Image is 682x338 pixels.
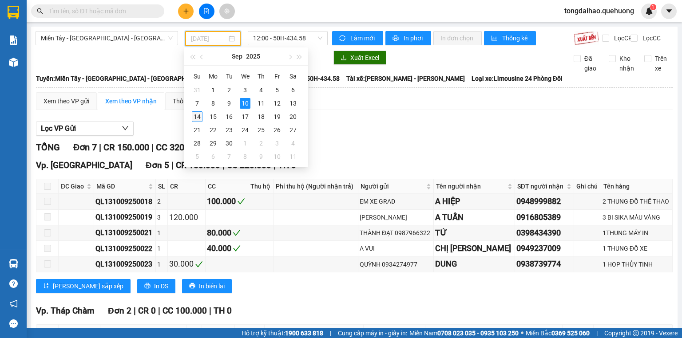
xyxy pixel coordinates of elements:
div: 2 [256,138,266,149]
img: solution-icon [9,35,18,45]
td: 2025-09-16 [221,110,237,123]
div: 28 [192,138,202,149]
strong: 0708 023 035 - 0935 103 250 [437,330,519,337]
span: CR 150.000 [103,142,149,153]
div: 26 [272,125,282,135]
span: Đơn 5 [146,160,169,170]
td: DUNG [434,256,515,272]
th: Fr [269,69,285,83]
div: 3 [240,85,250,95]
div: 0948999882 [516,195,572,208]
td: 0398434390 [515,225,574,241]
span: Người gửi [361,181,424,191]
button: printerIn DS [137,279,175,293]
span: | [158,306,160,316]
button: printerIn biên lai [182,279,232,293]
td: 2025-09-24 [237,123,253,137]
div: 4 [288,138,298,149]
div: 1 [157,244,167,253]
td: 2025-09-07 [189,97,205,110]
td: 2025-09-19 [269,110,285,123]
div: Xem theo VP gửi [44,96,89,106]
button: 2025 [246,47,260,65]
th: Thu hộ [248,179,274,194]
img: warehouse-icon [9,259,18,268]
td: 2025-09-11 [253,97,269,110]
button: downloadXuất Excel [333,51,386,65]
td: 2025-10-06 [205,150,221,163]
div: 21 [192,125,202,135]
span: Miền Tây - Phan Rang - Ninh Sơn [41,31,173,45]
td: 2025-10-05 [189,150,205,163]
span: check [195,260,203,268]
span: file-add [203,8,210,14]
div: QL131009250023 [95,259,154,270]
div: 4 [256,85,266,95]
span: ⚪️ [521,331,523,335]
span: | [171,160,174,170]
span: | [596,328,598,338]
span: Lọc CC [639,33,662,43]
div: 17 [240,111,250,122]
div: 27 [288,125,298,135]
button: syncLàm mới [332,31,383,45]
span: ĐC Giao [61,181,85,191]
div: 18 [256,111,266,122]
div: 40.000 [207,242,246,255]
td: 2025-09-02 [221,83,237,97]
div: 7 [192,98,202,109]
span: Loại xe: Limousine 24 Phòng Đôi [472,74,563,83]
th: CR [168,179,206,194]
span: sync [339,35,347,42]
td: 2025-10-04 [285,137,301,150]
div: [PERSON_NAME] [360,212,432,222]
div: 6 [208,151,218,162]
div: 2 [224,85,234,95]
span: CC 320.000 [156,142,202,153]
div: 31 [192,85,202,95]
div: A VUI [360,244,432,253]
span: ĐC Giao [61,327,91,337]
td: QL131009250019 [94,210,155,225]
span: 1 [651,4,654,10]
span: | [134,306,136,316]
div: THÀNH ĐẠT 0987966322 [360,228,432,238]
td: 2025-10-10 [269,150,285,163]
span: In biên lai [199,281,225,291]
div: 11 [288,151,298,162]
span: search [37,8,43,14]
div: A HIỆP [435,195,513,208]
td: 2025-09-15 [205,110,221,123]
span: Tên người nhận [428,327,484,337]
div: 15 [208,111,218,122]
span: TỔNG [36,142,60,153]
div: 23 [224,125,234,135]
span: printer [189,283,195,290]
span: Xuất Excel [350,53,379,63]
td: A TUẤN [434,210,515,225]
td: QL131009250021 [94,225,155,241]
td: 2025-10-08 [237,150,253,163]
span: download [341,55,347,62]
td: 2025-09-01 [205,83,221,97]
div: 16 [224,111,234,122]
img: icon-new-feature [645,7,653,15]
span: In DS [154,281,168,291]
td: 2025-09-28 [189,137,205,150]
td: 2025-10-09 [253,150,269,163]
div: 30 [224,138,234,149]
div: 0398434390 [516,227,572,239]
td: 0938739774 [515,256,574,272]
span: CC 100.000 [163,306,207,316]
span: Đã giao [581,54,603,73]
div: QL131009250021 [95,227,154,238]
span: Người gửi [366,327,416,337]
button: In đơn chọn [433,31,482,45]
td: 2025-10-11 [285,150,301,163]
input: Tìm tên, số ĐT hoặc mã đơn [49,6,154,16]
th: Su [189,69,205,83]
td: 2025-09-12 [269,97,285,110]
div: EM XE GRAD [360,197,432,206]
th: We [237,69,253,83]
span: check [233,244,241,252]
